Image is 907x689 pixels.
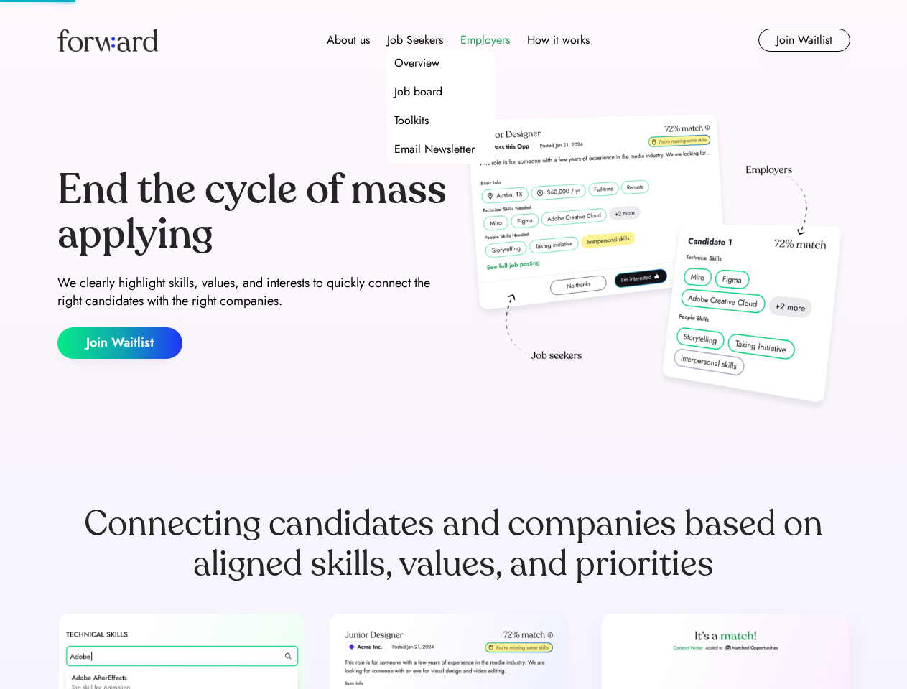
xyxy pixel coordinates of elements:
[327,32,370,49] div: About us
[57,327,182,359] button: Join Waitlist
[527,32,590,49] div: How it works
[460,109,850,418] img: hero-image.png
[57,274,448,310] div: We clearly highlight skills, values, and interests to quickly connect the right candidates with t...
[57,29,158,52] img: Forward logo
[758,29,850,52] button: Join Waitlist
[387,32,443,49] div: Job Seekers
[394,112,429,129] div: Toolkits
[57,504,850,584] div: Connecting candidates and companies based on aligned skills, values, and priorities
[460,32,510,49] div: Employers
[394,83,442,100] div: Job board
[394,141,475,158] div: Email Newsletter
[394,55,439,72] div: Overview
[57,168,448,256] div: End the cycle of mass applying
